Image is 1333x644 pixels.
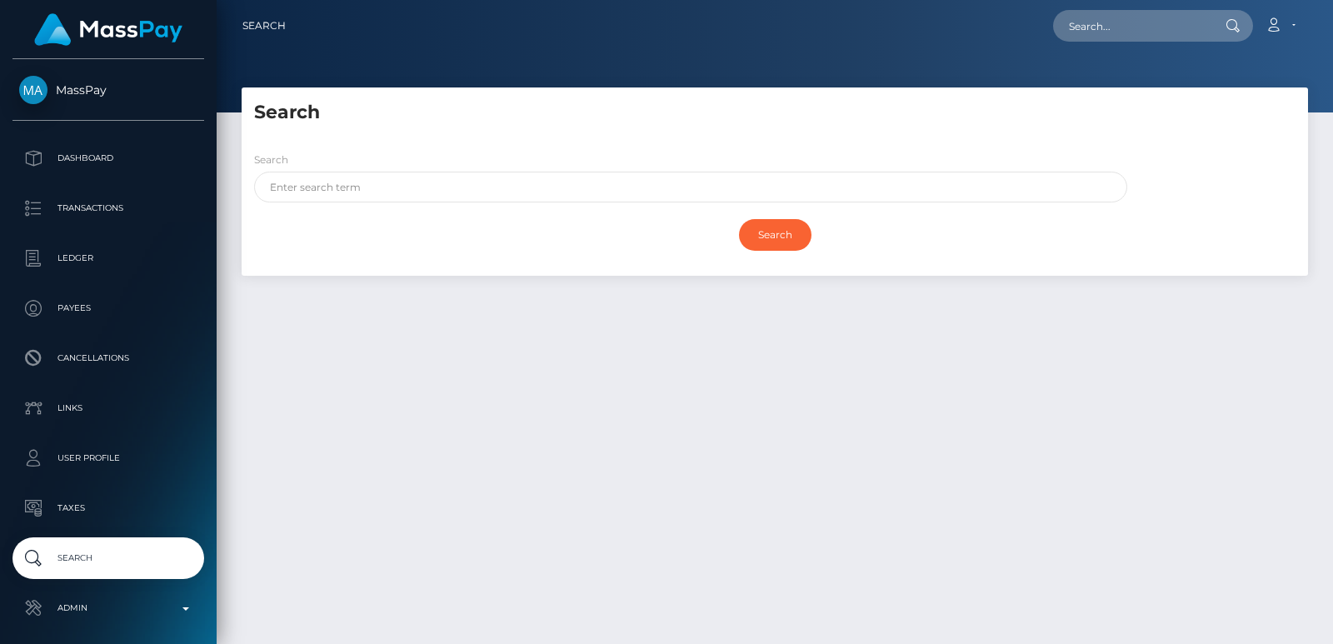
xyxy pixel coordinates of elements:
[12,487,204,529] a: Taxes
[12,537,204,579] a: Search
[34,13,182,46] img: MassPay Logo
[19,396,197,421] p: Links
[12,437,204,479] a: User Profile
[254,172,1127,202] input: Enter search term
[19,346,197,371] p: Cancellations
[12,137,204,179] a: Dashboard
[12,287,204,329] a: Payees
[19,546,197,571] p: Search
[12,82,204,97] span: MassPay
[19,596,197,621] p: Admin
[1053,10,1210,42] input: Search...
[19,76,47,104] img: MassPay
[19,246,197,271] p: Ledger
[254,152,288,167] label: Search
[12,237,204,279] a: Ledger
[12,587,204,629] a: Admin
[254,100,1296,126] h5: Search
[12,187,204,229] a: Transactions
[242,8,286,43] a: Search
[19,296,197,321] p: Payees
[12,387,204,429] a: Links
[19,446,197,471] p: User Profile
[739,219,811,251] input: Search
[19,496,197,521] p: Taxes
[12,337,204,379] a: Cancellations
[19,146,197,171] p: Dashboard
[19,196,197,221] p: Transactions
